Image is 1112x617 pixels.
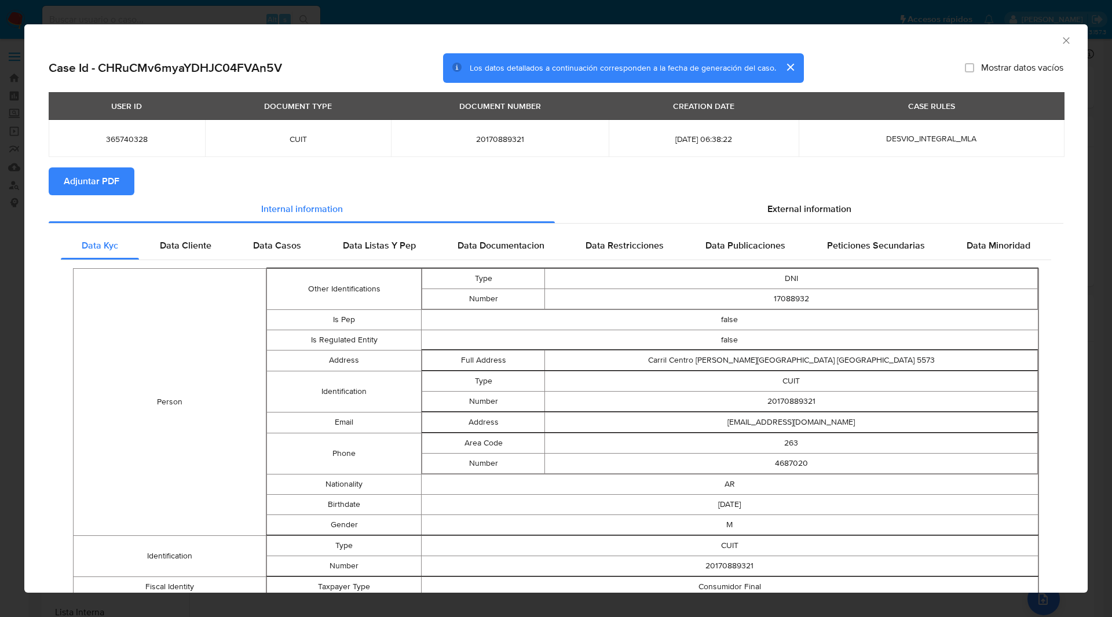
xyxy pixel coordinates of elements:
[545,371,1038,391] td: CUIT
[405,134,594,144] span: 20170889321
[219,134,378,144] span: CUIT
[965,63,974,72] input: Mostrar datos vacíos
[267,576,421,597] td: Taxpayer Type
[253,239,301,252] span: Data Casos
[452,96,548,116] div: DOCUMENT NUMBER
[61,232,1051,260] div: Detailed internal info
[421,535,1038,556] td: CUIT
[901,96,962,116] div: CASE RULES
[666,96,741,116] div: CREATION DATE
[586,239,664,252] span: Data Restricciones
[545,453,1038,473] td: 4687020
[267,556,421,576] td: Number
[422,412,545,432] td: Address
[421,514,1038,535] td: M
[422,289,545,309] td: Number
[267,371,421,412] td: Identification
[545,268,1038,289] td: DNI
[705,239,785,252] span: Data Publicaciones
[49,195,1063,223] div: Detailed info
[422,433,545,453] td: Area Code
[545,391,1038,411] td: 20170889321
[267,330,421,350] td: Is Regulated Entity
[74,535,266,576] td: Identification
[64,169,119,194] span: Adjuntar PDF
[422,350,545,370] td: Full Address
[776,53,804,81] button: cerrar
[267,494,421,514] td: Birthdate
[421,330,1038,350] td: false
[545,433,1038,453] td: 263
[267,350,421,371] td: Address
[421,576,1038,597] td: Consumidor Final
[421,474,1038,494] td: AR
[545,289,1038,309] td: 17088932
[49,167,134,195] button: Adjuntar PDF
[545,350,1038,370] td: Carril Centro [PERSON_NAME][GEOGRAPHIC_DATA] [GEOGRAPHIC_DATA] 5573
[470,62,776,74] span: Los datos detallados a continuación corresponden a la fecha de generación del caso.
[104,96,149,116] div: USER ID
[74,576,266,597] td: Fiscal Identity
[267,535,421,556] td: Type
[49,60,282,75] h2: Case Id - CHRuCMv6myaYDHJC04FVAn5V
[160,239,211,252] span: Data Cliente
[257,96,339,116] div: DOCUMENT TYPE
[623,134,785,144] span: [DATE] 06:38:22
[267,514,421,535] td: Gender
[82,239,118,252] span: Data Kyc
[421,494,1038,514] td: [DATE]
[458,239,544,252] span: Data Documentacion
[267,309,421,330] td: Is Pep
[63,134,191,144] span: 365740328
[267,433,421,474] td: Phone
[767,202,851,216] span: External information
[421,309,1038,330] td: false
[422,371,545,391] td: Type
[267,268,421,309] td: Other Identifications
[261,202,343,216] span: Internal information
[886,133,976,144] span: DESVIO_INTEGRAL_MLA
[967,239,1030,252] span: Data Minoridad
[1060,35,1071,45] button: Cerrar ventana
[343,239,416,252] span: Data Listas Y Pep
[422,453,545,473] td: Number
[827,239,925,252] span: Peticiones Secundarias
[545,412,1038,432] td: [EMAIL_ADDRESS][DOMAIN_NAME]
[267,412,421,433] td: Email
[74,268,266,535] td: Person
[421,556,1038,576] td: 20170889321
[422,391,545,411] td: Number
[422,268,545,289] td: Type
[24,24,1088,593] div: closure-recommendation-modal
[981,62,1063,74] span: Mostrar datos vacíos
[267,474,421,494] td: Nationality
